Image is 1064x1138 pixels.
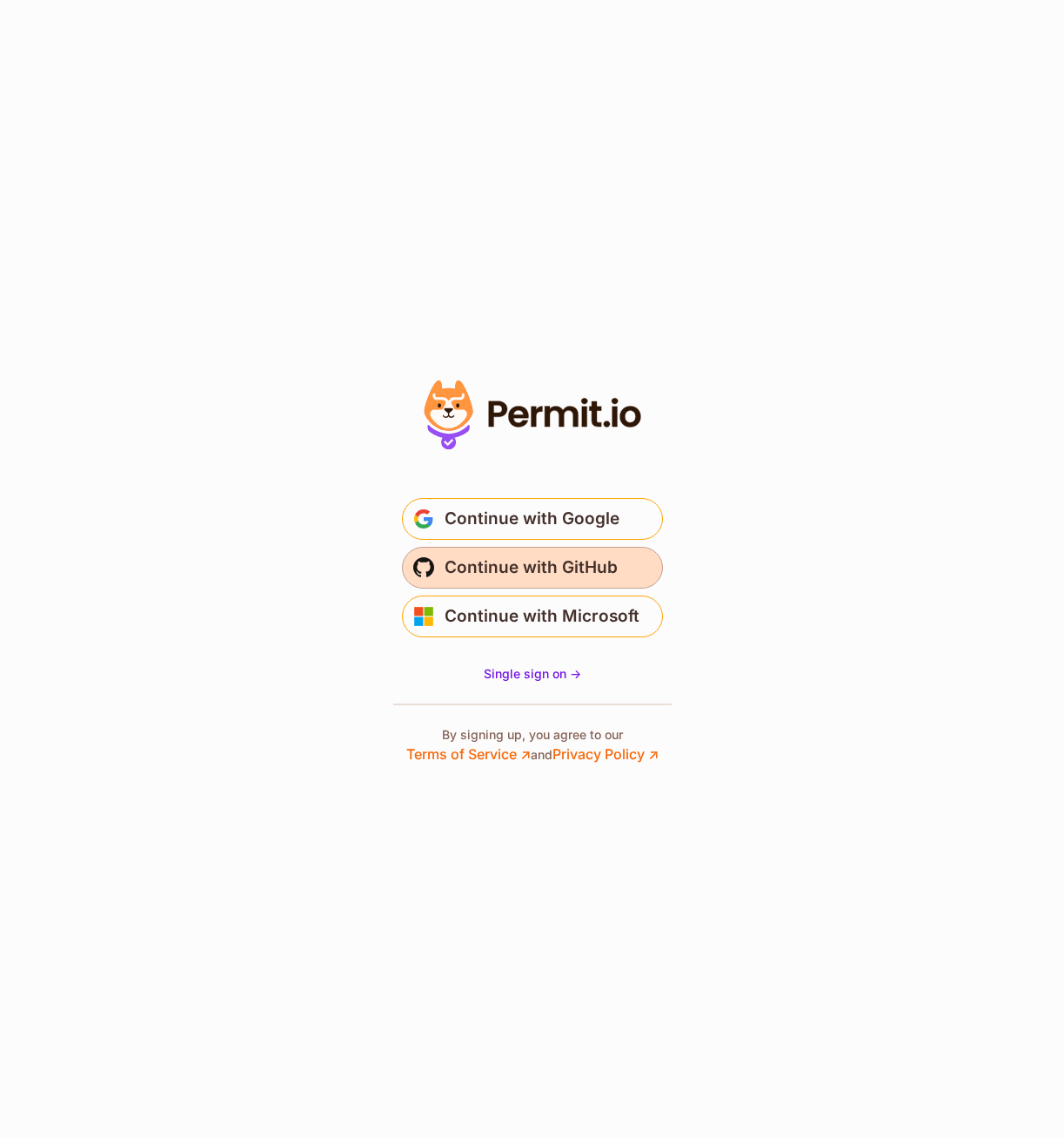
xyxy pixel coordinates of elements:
[484,666,581,681] span: Single sign on ->
[484,665,581,683] a: Single sign on ->
[402,498,663,540] button: Continue with Google
[445,554,618,582] span: Continue with GitHub
[406,726,659,764] p: By signing up, you agree to our and
[445,603,639,630] span: Continue with Microsoft
[445,505,619,533] span: Continue with Google
[406,745,531,763] a: Terms of Service ↗
[552,745,659,763] a: Privacy Policy ↗
[402,547,663,589] button: Continue with GitHub
[402,596,663,637] button: Continue with Microsoft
